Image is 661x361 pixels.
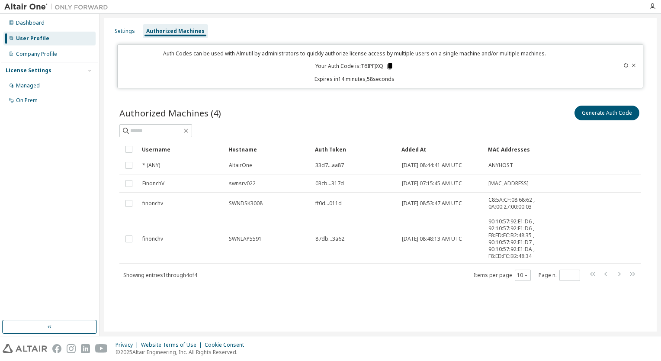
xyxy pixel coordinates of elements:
[16,82,40,89] div: Managed
[4,3,112,11] img: Altair One
[229,180,256,187] span: swnsrv022
[229,235,262,242] span: SWNLAP5591
[402,180,462,187] span: [DATE] 07:15:45 AM UTC
[123,271,197,279] span: Showing entries 1 through 4 of 4
[315,62,394,70] p: Your Auth Code is: T6IPFJXQ
[315,162,344,169] span: 33d7...aa87
[488,180,529,187] span: [MAC_ADDRESS]
[95,344,108,353] img: youtube.svg
[142,162,160,169] span: * (ANY)
[315,142,395,156] div: Auth Token
[402,162,462,169] span: [DATE] 08:44:41 AM UTC
[402,200,462,207] span: [DATE] 08:53:47 AM UTC
[6,67,51,74] div: License Settings
[488,142,550,156] div: MAC Addresses
[116,348,249,356] p: © 2025 Altair Engineering, Inc. All Rights Reserved.
[142,180,164,187] span: FinonchV
[474,270,531,281] span: Items per page
[229,162,252,169] span: AltairOne
[402,235,462,242] span: [DATE] 08:48:13 AM UTC
[488,197,550,210] span: C8:5A:CF:08:68:62 , 0A:00:27:00:00:03
[142,142,221,156] div: Username
[229,200,263,207] span: SWNDSK3008
[123,75,586,83] p: Expires in 14 minutes, 58 seconds
[67,344,76,353] img: instagram.svg
[539,270,580,281] span: Page n.
[401,142,481,156] div: Added At
[116,342,141,348] div: Privacy
[517,272,529,279] button: 10
[488,162,513,169] span: ANYHOST
[115,28,135,35] div: Settings
[315,235,344,242] span: 87db...3a62
[574,106,639,120] button: Generate Auth Code
[228,142,308,156] div: Hostname
[142,200,163,207] span: finonchv
[16,19,45,26] div: Dashboard
[205,342,249,348] div: Cookie Consent
[146,28,205,35] div: Authorized Machines
[16,97,38,104] div: On Prem
[119,107,221,119] span: Authorized Machines (4)
[488,218,550,260] span: 90:10:57:92:E1:D6 , 92:10:57:92:E1:D6 , F8:ED:FC:B2:48:35 , 90:10:57:92:E1:D7 , 90:10:57:92:E1:DA...
[16,35,49,42] div: User Profile
[3,344,47,353] img: altair_logo.svg
[123,50,586,57] p: Auth Codes can be used with Almutil by administrators to quickly authorize license access by mult...
[52,344,61,353] img: facebook.svg
[16,51,57,58] div: Company Profile
[315,180,344,187] span: 03cb...317d
[81,344,90,353] img: linkedin.svg
[142,235,163,242] span: finonchv
[141,342,205,348] div: Website Terms of Use
[315,200,342,207] span: ff0d...011d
